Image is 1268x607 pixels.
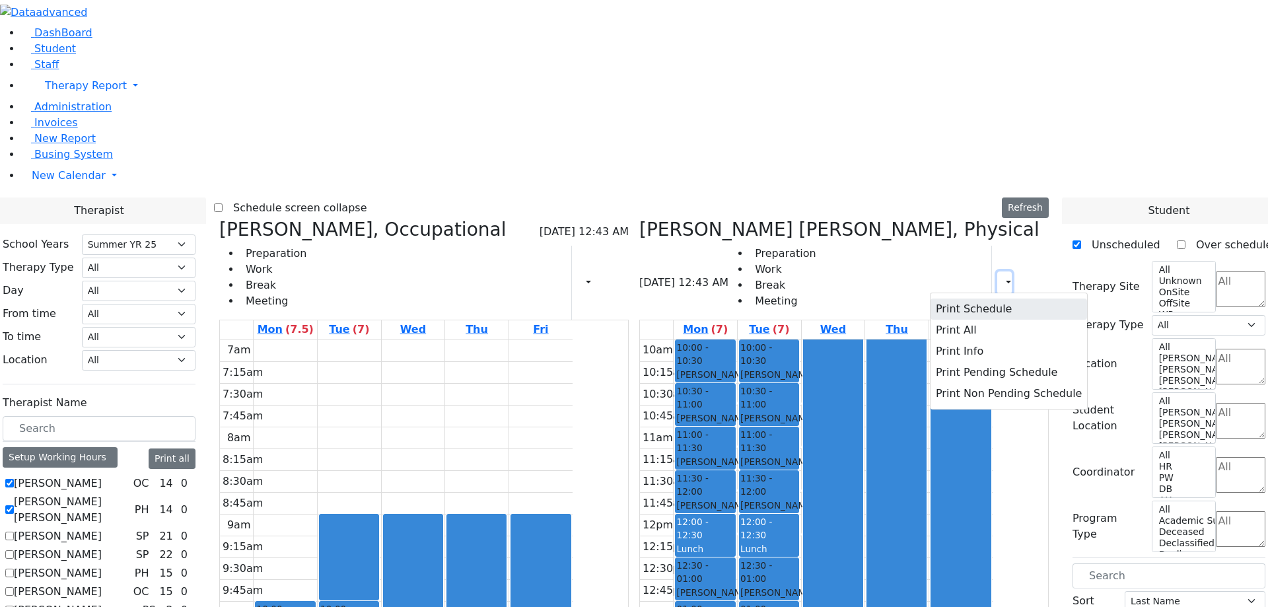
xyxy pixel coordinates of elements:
option: [PERSON_NAME] 3 [1158,375,1208,386]
span: New Report [34,132,96,145]
option: HR [1158,461,1208,472]
div: 0 [178,547,190,563]
label: Unscheduled [1081,234,1160,256]
span: 11:30 - 12:00 [676,472,734,499]
div: 11:15am [640,452,693,468]
li: Meeting [240,293,306,309]
li: Break [240,277,306,293]
option: [PERSON_NAME] 4 [1158,364,1208,375]
div: 15 [157,565,175,581]
a: August 12, 2025 [326,320,372,339]
div: 11am [640,430,676,446]
a: DashBoard [21,26,92,39]
option: [PERSON_NAME] 2 [1158,386,1208,398]
a: August 13, 2025 [818,320,849,339]
a: August 11, 2025 [680,320,730,339]
label: Day [3,283,24,299]
div: 0 [178,502,190,518]
div: 10:45am [640,408,693,424]
a: Busing System [21,148,113,161]
div: 12:15pm [640,539,693,555]
div: Setup [1029,271,1036,294]
div: [PERSON_NAME] [740,499,798,526]
a: August 11, 2025 [255,320,316,339]
button: Print Schedule [931,299,1087,320]
div: 10am [640,342,676,358]
div: 7am [225,342,254,358]
label: Student Location [1073,402,1144,434]
span: 12:00 - 12:30 [676,517,708,540]
div: 8:45am [220,495,265,511]
span: 11:00 - 11:30 [740,428,798,455]
label: Location [1073,356,1117,372]
div: [PERSON_NAME] [676,455,734,482]
div: Report [597,271,604,294]
div: [PERSON_NAME] [740,411,798,439]
label: Therapy Type [1073,317,1144,333]
li: Break [750,277,816,293]
label: [PERSON_NAME] [14,547,102,563]
li: Preparation [750,246,816,262]
div: 11:45am [640,495,693,511]
div: 10:15am [640,365,693,380]
option: Unknown [1158,275,1208,287]
label: Coordinator [1073,464,1135,480]
label: Program Type [1073,511,1144,542]
span: Therapist [74,203,123,219]
label: [PERSON_NAME] [14,565,102,581]
input: Search [3,416,195,441]
div: SP [131,547,155,563]
label: (7) [773,322,790,338]
span: 11:00 - 11:30 [676,428,734,455]
div: 7:45am [220,408,265,424]
div: [PERSON_NAME] [676,411,734,439]
a: August 15, 2025 [530,320,551,339]
div: 9:45am [220,583,265,598]
textarea: Search [1216,511,1265,547]
label: [PERSON_NAME] [14,476,102,491]
label: (7) [353,322,370,338]
a: August 13, 2025 [398,320,429,339]
div: 9am [225,517,254,533]
div: Lunch [740,542,798,555]
button: Print Pending Schedule [931,362,1087,383]
option: OffSite [1158,298,1208,309]
span: Therapy Report [45,79,127,92]
button: Refresh [1002,197,1049,218]
option: Academic Support [1158,515,1208,526]
a: New Report [21,132,96,145]
span: Student [1148,203,1189,219]
option: All [1158,450,1208,461]
label: Therapy Site [1073,279,1140,295]
span: 10:00 - 10:30 [676,341,734,368]
div: 0 [178,584,190,600]
label: To time [3,329,41,345]
a: August 12, 2025 [746,320,792,339]
label: [PERSON_NAME] [14,584,102,600]
span: 12:00 - 12:30 [740,517,772,540]
option: All [1158,341,1208,353]
div: Lunch [676,542,734,555]
option: All [1158,396,1208,407]
span: Administration [34,100,112,113]
span: Invoices [34,116,78,129]
div: 8am [225,430,254,446]
button: Print Info [931,341,1087,362]
div: 15 [157,584,175,600]
div: [PERSON_NAME] [676,499,734,526]
label: School Years [3,236,69,252]
div: 12:30pm [640,561,693,577]
option: All [1158,504,1208,515]
span: Student [34,42,76,55]
div: 14 [157,502,175,518]
div: 7:15am [220,365,265,380]
div: Setup Working Hours [3,447,118,468]
div: [PERSON_NAME] [740,455,798,482]
div: 7:30am [220,386,265,402]
option: Declassified [1158,538,1208,549]
li: Meeting [750,293,816,309]
div: 14 [157,476,175,491]
div: 9:15am [220,539,265,555]
option: [PERSON_NAME] 5 [1158,353,1208,364]
span: 10:30 - 11:00 [676,384,734,411]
